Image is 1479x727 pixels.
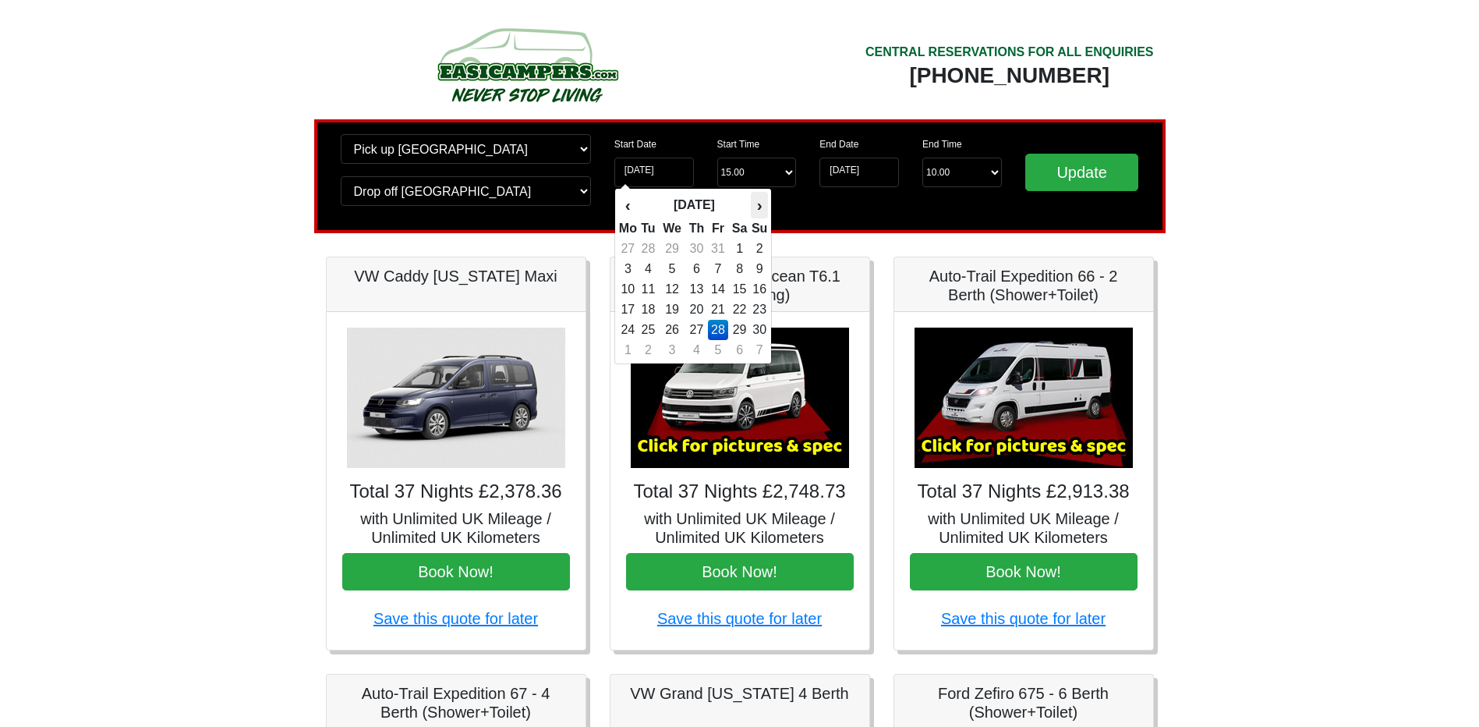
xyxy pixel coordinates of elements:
[685,320,708,340] td: 27
[618,300,638,320] td: 17
[751,300,768,320] td: 23
[708,259,729,279] td: 7
[659,340,685,360] td: 3
[618,279,638,300] td: 10
[910,481,1138,503] h4: Total 37 Nights £2,913.38
[614,158,694,187] input: Start Date
[708,218,729,239] th: Fr
[708,300,729,320] td: 21
[618,218,638,239] th: Mo
[910,553,1138,590] button: Book Now!
[342,553,570,590] button: Book Now!
[373,610,538,627] a: Save this quote for later
[342,481,570,503] h4: Total 37 Nights £2,378.36
[708,340,729,360] td: 5
[922,137,962,151] label: End Time
[685,340,708,360] td: 4
[638,320,659,340] td: 25
[1025,154,1139,191] input: Update
[728,239,751,259] td: 1
[751,192,768,218] th: ›
[728,218,751,239] th: Sa
[708,279,729,300] td: 14
[819,137,858,151] label: End Date
[638,192,751,218] th: [DATE]
[638,300,659,320] td: 18
[728,320,751,340] td: 29
[685,279,708,300] td: 13
[751,218,768,239] th: Su
[865,43,1154,62] div: CENTRAL RESERVATIONS FOR ALL ENQUIRIES
[659,300,685,320] td: 19
[865,62,1154,90] div: [PHONE_NUMBER]
[618,192,638,218] th: ‹
[751,239,768,259] td: 2
[708,320,729,340] td: 28
[638,279,659,300] td: 11
[659,279,685,300] td: 12
[659,239,685,259] td: 29
[659,259,685,279] td: 5
[728,259,751,279] td: 8
[751,340,768,360] td: 7
[638,259,659,279] td: 4
[819,158,899,187] input: Return Date
[910,684,1138,722] h5: Ford Zefiro 675 - 6 Berth (Shower+Toilet)
[379,22,675,108] img: campers-checkout-logo.png
[631,328,849,468] img: VW California Ocean T6.1 (Auto, Awning)
[626,509,854,547] h5: with Unlimited UK Mileage / Unlimited UK Kilometers
[342,684,570,722] h5: Auto-Trail Expedition 67 - 4 Berth (Shower+Toilet)
[614,137,656,151] label: Start Date
[659,218,685,239] th: We
[626,684,854,703] h5: VW Grand [US_STATE] 4 Berth
[751,320,768,340] td: 30
[638,340,659,360] td: 2
[910,267,1138,304] h5: Auto-Trail Expedition 66 - 2 Berth (Shower+Toilet)
[342,509,570,547] h5: with Unlimited UK Mileage / Unlimited UK Kilometers
[618,320,638,340] td: 24
[910,509,1138,547] h5: with Unlimited UK Mileage / Unlimited UK Kilometers
[685,259,708,279] td: 6
[751,279,768,300] td: 16
[618,239,638,259] td: 27
[685,218,708,239] th: Th
[626,553,854,590] button: Book Now!
[728,300,751,320] td: 22
[685,300,708,320] td: 20
[728,279,751,300] td: 15
[728,340,751,360] td: 6
[657,610,822,627] a: Save this quote for later
[659,320,685,340] td: 26
[717,137,760,151] label: Start Time
[347,328,565,468] img: VW Caddy California Maxi
[708,239,729,259] td: 31
[638,218,659,239] th: Tu
[751,259,768,279] td: 9
[638,239,659,259] td: 28
[685,239,708,259] td: 30
[941,610,1106,627] a: Save this quote for later
[915,328,1133,468] img: Auto-Trail Expedition 66 - 2 Berth (Shower+Toilet)
[618,340,638,360] td: 1
[626,481,854,503] h4: Total 37 Nights £2,748.73
[618,259,638,279] td: 3
[342,267,570,285] h5: VW Caddy [US_STATE] Maxi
